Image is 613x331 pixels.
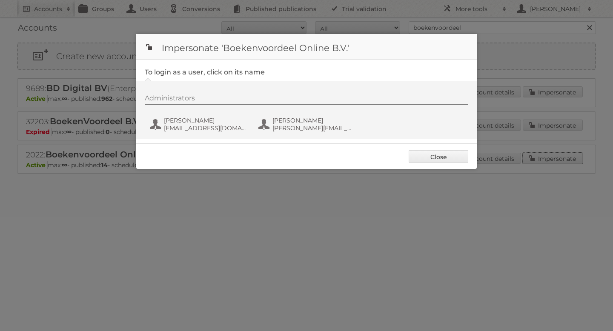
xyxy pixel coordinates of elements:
[145,94,468,105] div: Administrators
[136,34,477,60] h1: Impersonate 'Boekenvoordeel Online B.V.'
[272,124,355,132] span: [PERSON_NAME][EMAIL_ADDRESS][DOMAIN_NAME]
[409,150,468,163] a: Close
[164,117,246,124] span: [PERSON_NAME]
[164,124,246,132] span: [EMAIL_ADDRESS][DOMAIN_NAME]
[149,116,249,133] button: [PERSON_NAME] [EMAIL_ADDRESS][DOMAIN_NAME]
[258,116,358,133] button: [PERSON_NAME] [PERSON_NAME][EMAIL_ADDRESS][DOMAIN_NAME]
[272,117,355,124] span: [PERSON_NAME]
[145,68,265,76] legend: To login as a user, click on its name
